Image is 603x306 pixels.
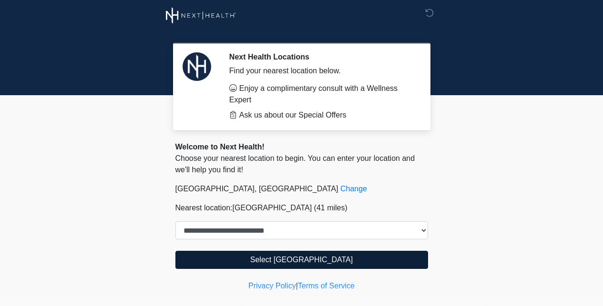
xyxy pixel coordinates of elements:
h2: Next Health Locations [229,52,414,61]
p: Nearest location: [175,202,428,214]
span: (41 miles) [314,204,347,212]
div: Find your nearest location below. [229,65,414,77]
li: Enjoy a complimentary consult with a Wellness Expert [229,83,414,106]
span: [GEOGRAPHIC_DATA] [233,204,312,212]
span: Choose your nearest location to begin. You can enter your location and we'll help you find it! [175,154,415,174]
a: | [296,282,298,290]
a: Terms of Service [298,282,355,290]
a: Privacy Policy [248,282,296,290]
img: Next Health Wellness Logo [166,7,236,24]
img: Agent Avatar [183,52,211,81]
button: Select [GEOGRAPHIC_DATA] [175,251,428,269]
span: [GEOGRAPHIC_DATA], [GEOGRAPHIC_DATA] [175,185,338,193]
a: Change [340,185,367,193]
div: Welcome to Next Health! [175,141,428,153]
li: Ask us about our Special Offers [229,109,414,121]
